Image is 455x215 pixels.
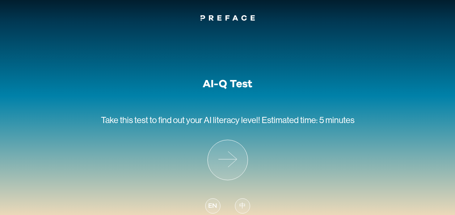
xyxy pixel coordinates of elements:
span: 中 [239,201,246,211]
span: find out your AI literacy level! [158,115,260,125]
h1: AI-Q Test [203,77,252,90]
span: Estimated time: 5 minutes [262,115,354,125]
span: EN [208,201,217,211]
span: Take this test to [101,115,157,125]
